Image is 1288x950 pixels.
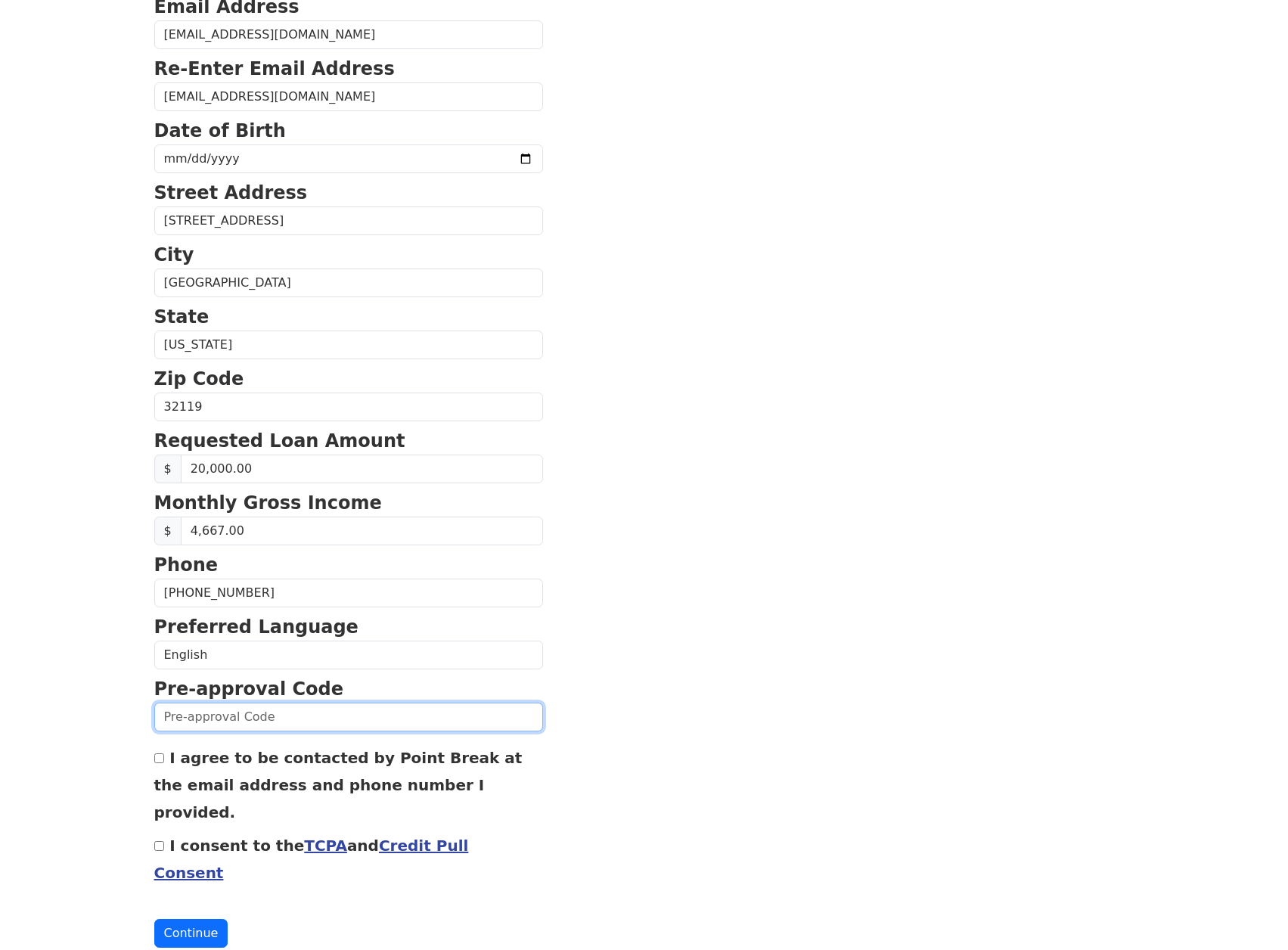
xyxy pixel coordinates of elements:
strong: State [154,306,209,328]
strong: Requested Loan Amount [154,430,405,452]
label: I consent to the and [154,837,469,882]
input: Requested Loan Amount [181,455,543,483]
input: City [154,269,543,297]
label: I agree to be contacted by Point Break at the email address and phone number I provided. [154,749,523,821]
strong: Date of Birth [154,120,286,141]
input: Email Address [154,20,543,49]
strong: Preferred Language [154,616,358,638]
input: Pre-approval Code [154,703,543,731]
input: Re-Enter Email Address [154,82,543,111]
strong: Re-Enter Email Address [154,58,395,79]
input: Zip Code [154,393,543,421]
button: Continue [154,919,228,948]
input: 0.00 [181,517,543,545]
strong: Street Address [154,182,308,203]
span: $ [154,517,182,545]
input: Street Address [154,206,543,235]
a: TCPA [304,837,347,855]
p: Monthly Gross Income [154,489,543,517]
span: $ [154,455,182,483]
strong: Phone [154,554,219,576]
input: Phone [154,579,543,607]
strong: Zip Code [154,368,244,390]
strong: Pre-approval Code [154,678,344,700]
strong: City [154,244,194,265]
